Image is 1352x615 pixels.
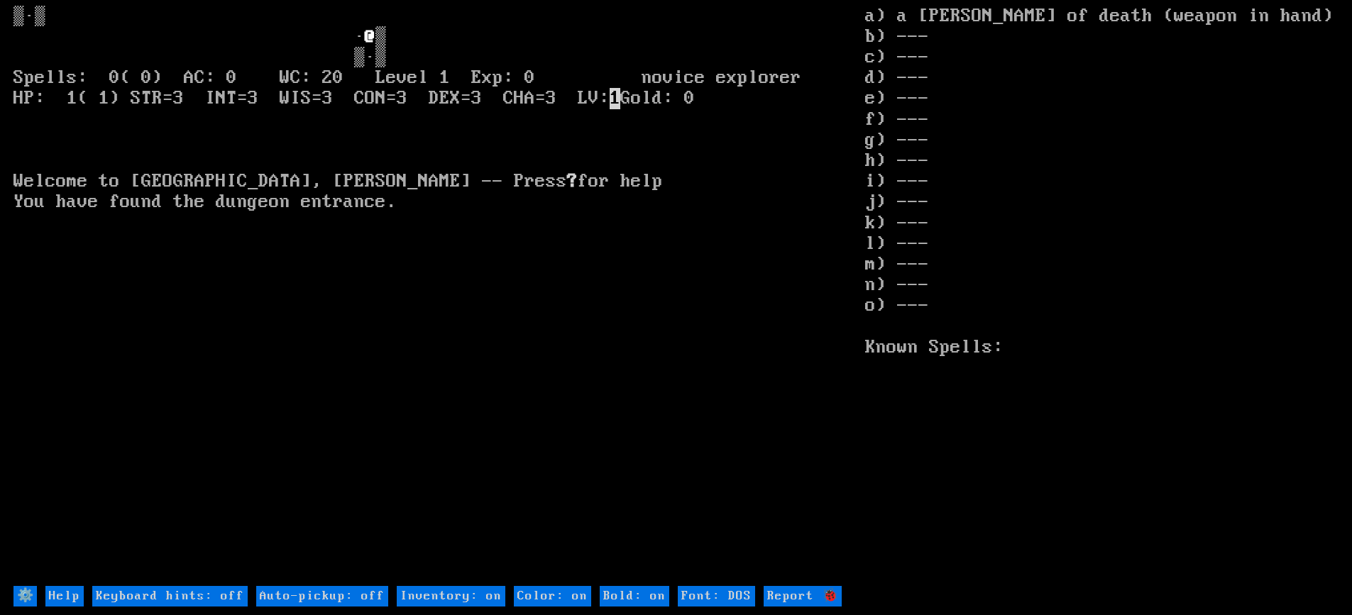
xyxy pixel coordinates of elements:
input: Auto-pickup: off [256,586,388,606]
input: Report 🐞 [764,586,842,606]
input: ⚙️ [13,586,37,606]
b: ? [567,171,578,192]
input: Font: DOS [678,586,755,606]
input: Inventory: on [397,586,505,606]
input: Color: on [514,586,591,606]
input: Keyboard hints: off [92,586,248,606]
stats: a) a [PERSON_NAME] of death (weapon in hand) b) --- c) --- d) --- e) --- f) --- g) --- h) --- i) ... [865,6,1339,584]
input: Bold: on [600,586,669,606]
input: Help [45,586,84,606]
larn: ▒·▒ · ▒ ▒·▒ Spells: 0( 0) AC: 0 WC: 20 Level 1 Exp: 0 novice explorer HP: 1( 1) STR=3 INT=3 WIS=3... [13,6,865,584]
font: @ [365,26,375,48]
mark: 1 [610,88,620,109]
